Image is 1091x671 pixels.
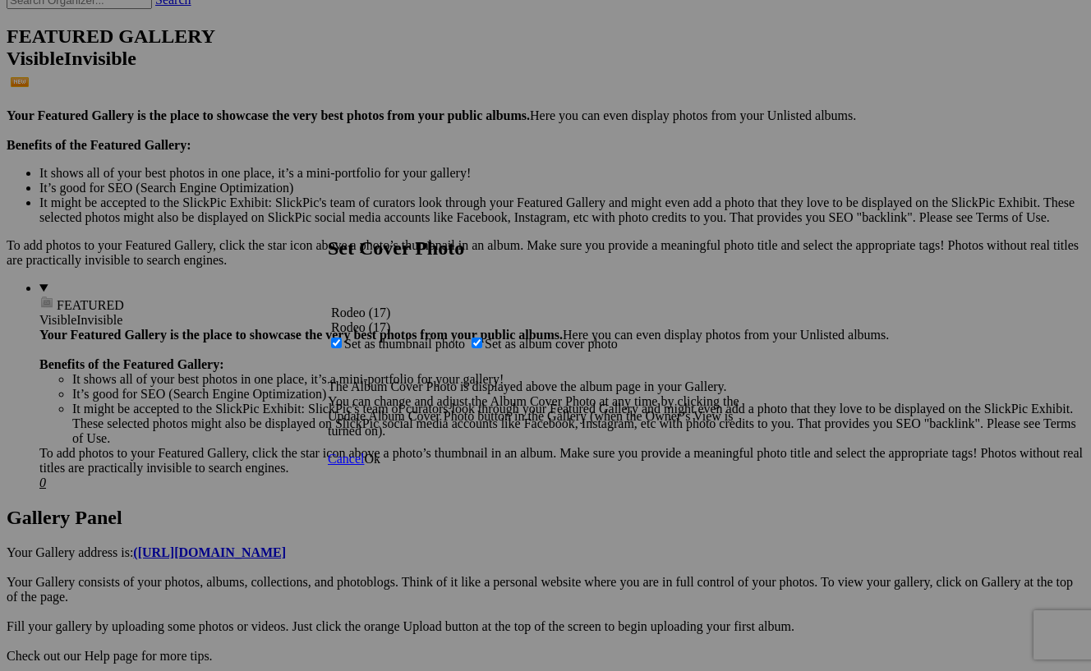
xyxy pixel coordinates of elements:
[344,337,465,351] span: Set as thumbnail photo
[485,337,618,351] span: Set as album cover photo
[472,338,482,348] input: Set as album cover photo
[364,452,380,466] span: Ok
[331,338,342,348] input: Set as thumbnail photo
[331,306,390,319] span: Rodeo (17)
[331,320,390,334] span: Rodeo (17)
[328,379,763,439] p: The Album Cover Photo is displayed above the album page in your Gallery. You can change and adjus...
[328,237,763,260] h2: Set Cover Photo
[328,452,364,466] a: Cancel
